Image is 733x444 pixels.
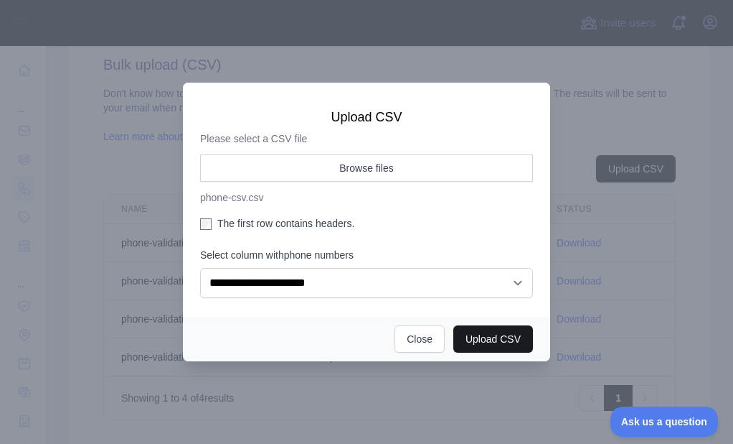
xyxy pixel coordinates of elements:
p: Please select a CSV file [200,131,533,146]
h3: Upload CSV [200,108,533,126]
label: The first row contains headers. [200,216,533,231]
button: Close [394,325,445,353]
input: The first row contains headers. [200,218,212,230]
p: phone-csv.csv [200,190,533,205]
iframe: Toggle Customer Support [610,407,719,437]
button: Browse files [200,154,533,182]
label: Select column with phone numbers [200,248,533,262]
button: Upload CSV [453,325,533,353]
